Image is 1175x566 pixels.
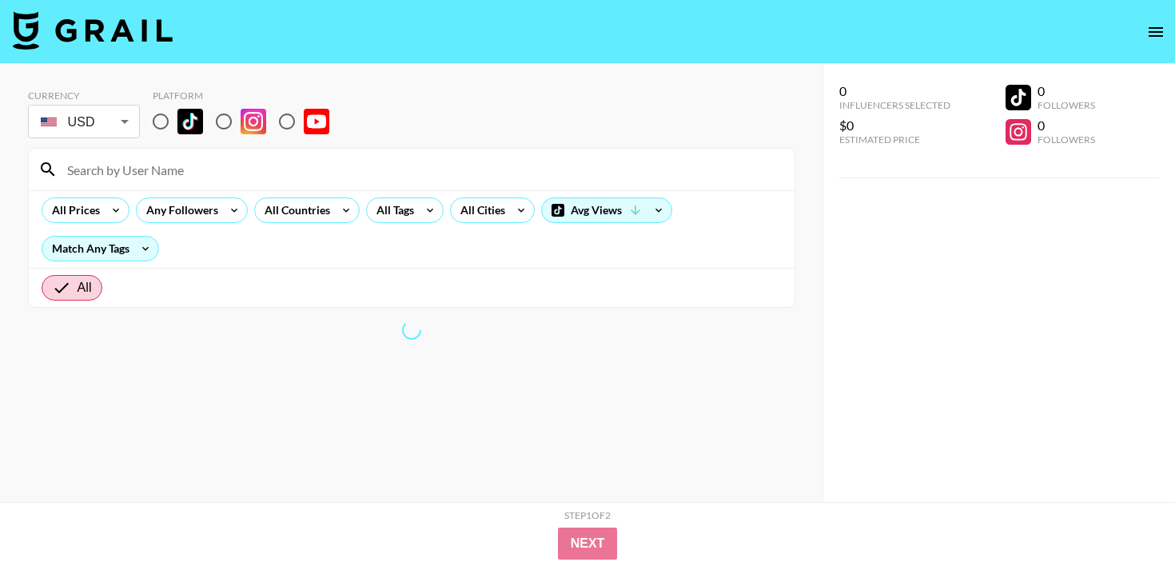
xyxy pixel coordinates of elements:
div: 0 [1038,118,1095,134]
img: Instagram [241,109,266,134]
div: 0 [1038,83,1095,99]
div: Followers [1038,99,1095,111]
span: All [78,278,92,297]
input: Search by User Name [58,157,785,182]
div: $0 [839,118,950,134]
div: Any Followers [137,198,221,222]
button: open drawer [1140,16,1172,48]
img: TikTok [177,109,203,134]
div: Estimated Price [839,134,950,145]
div: All Prices [42,198,103,222]
div: Avg Views [542,198,671,222]
span: Refreshing lists, bookers, clients, countries, tags, cities, talent, talent... [401,320,422,341]
div: Followers [1038,134,1095,145]
div: Currency [28,90,140,102]
div: USD [31,108,137,136]
button: Next [558,528,618,560]
div: Match Any Tags [42,237,158,261]
div: All Cities [451,198,508,222]
img: YouTube [304,109,329,134]
img: Grail Talent [13,11,173,50]
div: Influencers Selected [839,99,950,111]
div: All Countries [255,198,333,222]
div: 0 [839,83,950,99]
div: All Tags [367,198,417,222]
div: Platform [153,90,342,102]
div: Step 1 of 2 [564,509,611,521]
